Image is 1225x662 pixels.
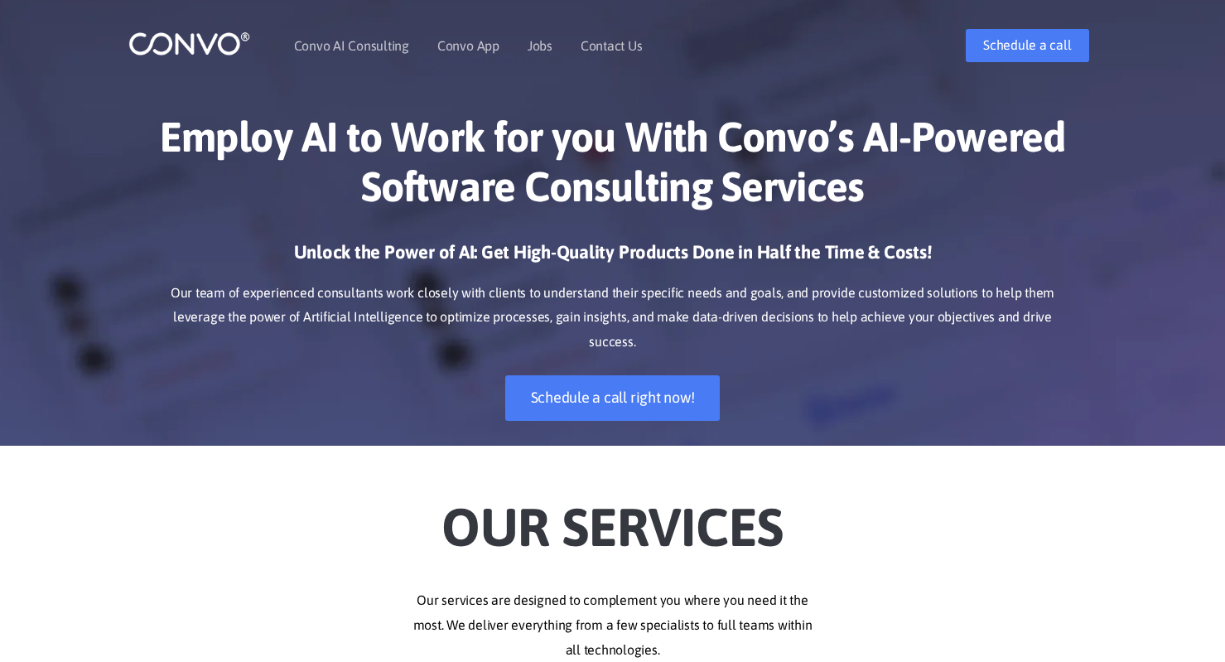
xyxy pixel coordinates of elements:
[153,281,1073,355] p: Our team of experienced consultants work closely with clients to understand their specific needs ...
[437,39,499,52] a: Convo App
[528,39,552,52] a: Jobs
[153,471,1073,563] h2: Our Services
[581,39,643,52] a: Contact Us
[505,375,721,421] a: Schedule a call right now!
[153,112,1073,224] h1: Employ AI to Work for you With Convo’s AI-Powered Software Consulting Services
[294,39,409,52] a: Convo AI Consulting
[153,240,1073,277] h3: Unlock the Power of AI: Get High-Quality Products Done in Half the Time & Costs!
[966,29,1088,62] a: Schedule a call
[128,31,250,56] img: logo_1.png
